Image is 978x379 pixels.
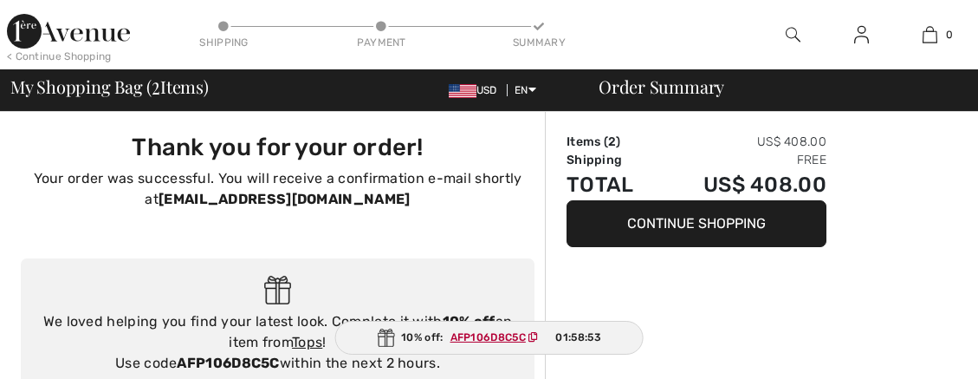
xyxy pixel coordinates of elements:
span: My Shopping Bag ( Items) [10,78,209,95]
img: US Dollar [449,84,476,98]
a: 0 [897,24,963,45]
span: 0 [946,27,953,42]
img: Gift.svg [264,276,291,304]
span: EN [515,84,536,96]
td: US$ 408.00 [658,169,826,200]
a: Sign In [840,24,883,46]
span: USD [449,84,504,96]
a: Tops [292,334,322,350]
div: Payment [355,35,407,50]
strong: AFP106D8C5C [177,355,279,371]
p: Your order was successful. You will receive a confirmation e-mail shortly at [31,168,524,210]
ins: AFP106D8C5C [450,331,526,343]
div: We loved helping you find your latest look. Complete it with an item from ! Use code within the n... [38,311,517,374]
strong: [EMAIL_ADDRESS][DOMAIN_NAME] [159,191,410,207]
div: 10% off: [334,321,644,355]
td: Total [567,169,658,200]
button: Continue Shopping [567,200,826,247]
strong: 10% off [443,313,495,330]
div: Shipping [198,35,250,50]
td: Free [658,151,826,169]
td: US$ 408.00 [658,133,826,151]
h3: Thank you for your order! [31,133,524,161]
div: < Continue Shopping [7,49,112,64]
span: 2 [608,134,616,149]
img: My Info [854,24,869,45]
div: Summary [513,35,565,50]
img: search the website [786,24,800,45]
td: Items ( ) [567,133,658,151]
img: My Bag [923,24,937,45]
img: 1ère Avenue [7,14,130,49]
div: Order Summary [578,78,968,95]
td: Shipping [567,151,658,169]
span: 01:58:53 [555,330,600,345]
span: 2 [152,74,160,96]
img: Gift.svg [377,329,394,347]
